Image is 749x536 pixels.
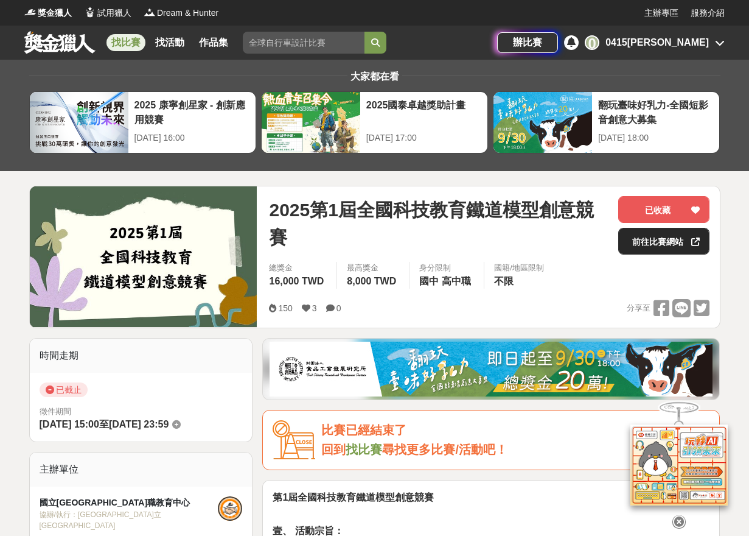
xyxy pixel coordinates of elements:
a: 找比賽 [346,443,382,456]
a: 主辦專區 [644,7,678,19]
span: 回到 [321,443,346,456]
a: 找活動 [150,34,189,51]
div: 國籍/地區限制 [494,262,544,274]
div: 2025國泰卓越獎助計畫 [366,98,481,125]
span: 高中職 [442,276,471,286]
a: 前往比賽網站 [618,228,709,255]
span: Dream & Hunter [157,7,218,19]
img: 1c81a89c-c1b3-4fd6-9c6e-7d29d79abef5.jpg [270,342,712,397]
div: [DATE] 17:00 [366,132,481,144]
div: 0 [585,35,599,50]
span: 尋找更多比賽/活動吧！ [382,443,507,456]
span: 大家都在看 [347,71,402,82]
div: 比賽已經結束了 [321,420,709,440]
img: Icon [273,420,315,460]
img: Logo [24,6,37,18]
span: 獎金獵人 [38,7,72,19]
div: 0415[PERSON_NAME] [605,35,709,50]
div: 協辦/執行： [GEOGRAPHIC_DATA]立[GEOGRAPHIC_DATA] [40,509,218,531]
strong: 第1屆全國科技教育鐵道模型創意競賽 [273,492,434,503]
div: 時間走期 [30,339,253,373]
span: 150 [278,303,292,313]
img: d2146d9a-e6f6-4337-9592-8cefde37ba6b.png [630,425,728,506]
span: 總獎金 [269,262,327,274]
div: 翻玩臺味好乳力-全國短影音創意大募集 [598,98,713,125]
span: 8,000 TWD [347,276,396,286]
a: 作品集 [194,34,233,51]
span: 最高獎金 [347,262,399,274]
strong: 壹、 活動宗旨： [273,526,343,536]
span: 0 [336,303,341,313]
span: 不限 [494,276,514,286]
span: [DATE] 15:00 [40,419,99,429]
span: [DATE] 23:59 [109,419,169,429]
a: 服務介紹 [691,7,725,19]
img: Logo [144,6,156,18]
span: 國中 [419,276,439,286]
a: 2025國泰卓越獎助計畫[DATE] 17:00 [261,91,488,153]
a: LogoDream & Hunter [144,7,218,19]
span: 16,000 TWD [269,276,324,286]
a: 找比賽 [106,34,145,51]
span: 已截止 [40,383,88,397]
span: 3 [312,303,317,313]
span: 徵件期間 [40,407,71,416]
div: 2025 康寧創星家 - 創新應用競賽 [134,98,249,125]
span: 2025第1屆全國科技教育鐵道模型創意競賽 [269,196,608,251]
button: 已收藏 [618,196,709,223]
a: Logo試用獵人 [84,7,131,19]
div: [DATE] 18:00 [598,132,713,144]
a: 2025 康寧創星家 - 創新應用競賽[DATE] 16:00 [29,91,256,153]
span: 試用獵人 [97,7,131,19]
img: Cover Image [30,186,257,327]
div: 身分限制 [419,262,474,274]
span: 分享至 [627,299,650,317]
div: 國立[GEOGRAPHIC_DATA]職教育中心 [40,496,218,509]
input: 全球自行車設計比賽 [243,32,364,54]
div: 主辦單位 [30,453,253,487]
a: Logo獎金獵人 [24,7,72,19]
img: Logo [84,6,96,18]
a: 辦比賽 [497,32,558,53]
div: [DATE] 16:00 [134,132,249,144]
a: 翻玩臺味好乳力-全國短影音創意大募集[DATE] 18:00 [493,91,720,153]
span: 至 [99,419,109,429]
